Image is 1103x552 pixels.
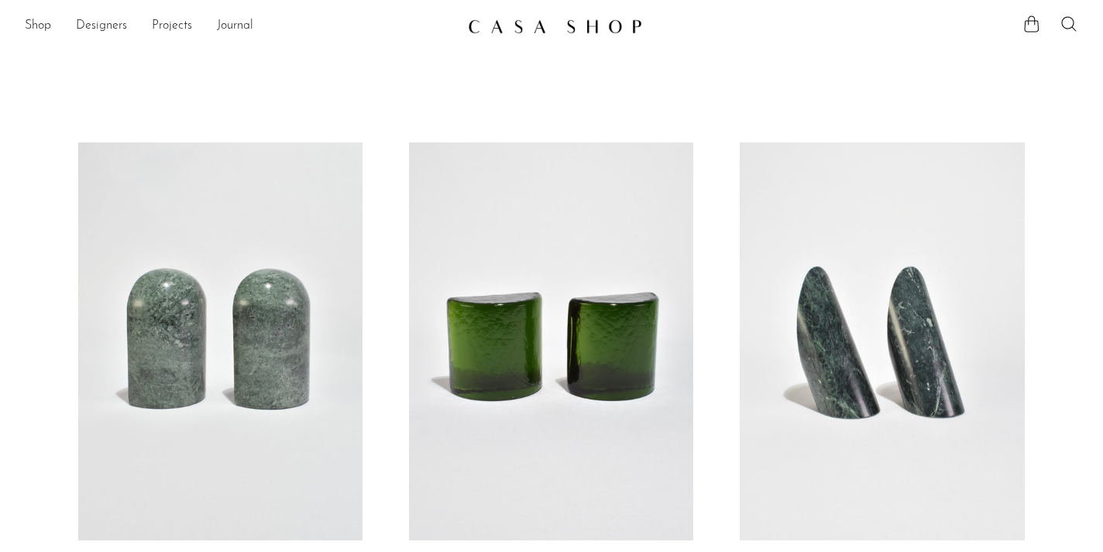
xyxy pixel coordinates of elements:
nav: Desktop navigation [25,13,455,39]
a: Shop [25,16,51,36]
a: Projects [152,16,192,36]
ul: NEW HEADER MENU [25,13,455,39]
a: Designers [76,16,127,36]
a: Journal [217,16,253,36]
